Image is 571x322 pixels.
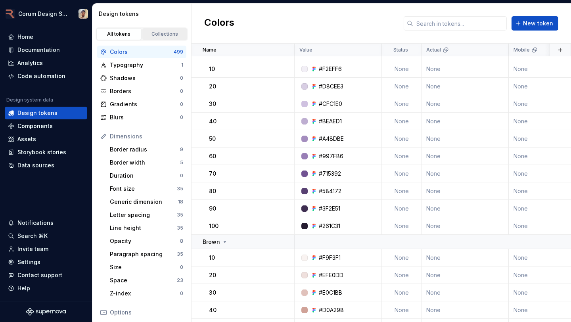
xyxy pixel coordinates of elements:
td: None [382,78,422,95]
div: Size [110,263,180,271]
button: Contact support [5,269,87,282]
div: 23 [177,277,183,284]
td: None [422,60,509,78]
div: Duration [110,172,180,180]
td: None [382,200,422,217]
div: Z-index [110,289,180,297]
div: 0 [180,264,183,270]
div: Storybook stories [17,148,66,156]
div: 18 [178,199,183,205]
div: 5 [180,159,183,166]
div: 0 [180,290,183,297]
td: None [422,182,509,200]
div: Invite team [17,245,48,253]
div: Options [110,309,183,316]
p: 20 [209,82,216,90]
div: Collections [145,31,185,37]
a: Shadows0 [97,72,186,84]
div: Font size [110,185,177,193]
p: 100 [209,222,218,230]
td: None [382,60,422,78]
div: All tokens [99,31,139,37]
td: None [422,217,509,235]
div: Blurs [110,113,180,121]
a: Space23 [107,274,186,287]
td: None [422,113,509,130]
div: 35 [177,225,183,231]
td: None [422,148,509,165]
div: 0 [180,172,183,179]
p: Value [299,47,312,53]
div: #EFE0DD [319,271,343,279]
div: Analytics [17,59,43,67]
div: Letter spacing [110,211,177,219]
div: Shadows [110,74,180,82]
p: 90 [209,205,216,213]
div: 35 [177,212,183,218]
p: 10 [209,254,215,262]
div: Design tokens [99,10,188,18]
a: Assets [5,133,87,146]
div: 1 [181,62,183,68]
a: Colors499 [97,46,186,58]
td: None [422,95,509,113]
div: Typography [110,61,181,69]
td: None [422,165,509,182]
p: 60 [209,152,216,160]
div: #E0C1BB [319,289,342,297]
a: Font size35 [107,182,186,195]
span: New token [523,19,553,27]
td: None [382,266,422,284]
img: Julian Moss [79,9,88,19]
p: 30 [209,100,216,108]
div: Home [17,33,33,41]
div: Notifications [17,219,54,227]
div: Opacity [110,237,180,245]
div: #D8CEE3 [319,82,343,90]
p: Brown [203,238,220,246]
div: Generic dimension [110,198,178,206]
a: Invite team [5,243,87,255]
div: Border radius [110,146,180,153]
button: Search ⌘K [5,230,87,242]
div: 0 [180,88,183,94]
td: None [382,130,422,148]
a: Borders0 [97,85,186,98]
a: Documentation [5,44,87,56]
div: Documentation [17,46,60,54]
div: #A48DBE [319,135,344,143]
div: Help [17,284,30,292]
td: None [382,148,422,165]
a: Storybook stories [5,146,87,159]
div: Code automation [17,72,65,80]
td: None [382,284,422,301]
div: Line height [110,224,177,232]
input: Search in tokens... [413,16,507,31]
div: 9 [180,146,183,153]
img: 0b9e674d-52c3-42c0-a907-e3eb623f920d.png [6,9,15,19]
a: Border radius9 [107,143,186,156]
p: 70 [209,170,216,178]
div: #F2EFF6 [319,65,342,73]
td: None [382,182,422,200]
div: 0 [180,75,183,81]
a: Line height35 [107,222,186,234]
td: None [382,249,422,266]
td: None [422,78,509,95]
div: #584172 [319,187,341,195]
p: Actual [426,47,441,53]
p: 40 [209,117,217,125]
a: Code automation [5,70,87,82]
a: Settings [5,256,87,268]
a: Blurs0 [97,111,186,124]
td: None [382,165,422,182]
div: Design tokens [17,109,57,117]
div: Contact support [17,271,62,279]
a: Generic dimension18 [107,195,186,208]
a: Z-index0 [107,287,186,300]
svg: Supernova Logo [26,308,66,316]
div: Colors [110,48,174,56]
div: Border width [110,159,180,167]
a: Home [5,31,87,43]
button: Notifications [5,217,87,229]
